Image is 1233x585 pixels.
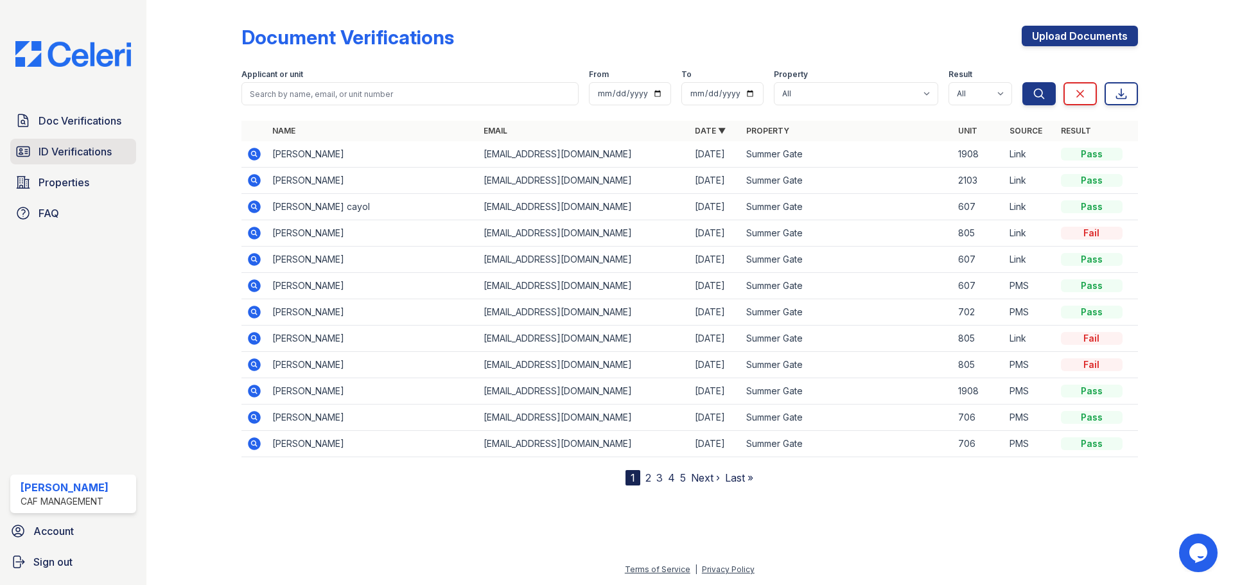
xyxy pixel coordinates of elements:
[1061,227,1123,240] div: Fail
[267,326,478,352] td: [PERSON_NAME]
[1004,141,1056,168] td: Link
[1061,253,1123,266] div: Pass
[478,378,690,405] td: [EMAIL_ADDRESS][DOMAIN_NAME]
[741,247,952,273] td: Summer Gate
[10,170,136,195] a: Properties
[958,126,977,135] a: Unit
[741,141,952,168] td: Summer Gate
[1061,174,1123,187] div: Pass
[10,139,136,164] a: ID Verifications
[267,378,478,405] td: [PERSON_NAME]
[1004,220,1056,247] td: Link
[690,405,741,431] td: [DATE]
[478,220,690,247] td: [EMAIL_ADDRESS][DOMAIN_NAME]
[1061,385,1123,397] div: Pass
[953,378,1004,405] td: 1908
[1061,200,1123,213] div: Pass
[39,144,112,159] span: ID Verifications
[1004,273,1056,299] td: PMS
[5,549,141,575] a: Sign out
[695,564,697,574] div: |
[478,326,690,352] td: [EMAIL_ADDRESS][DOMAIN_NAME]
[1061,437,1123,450] div: Pass
[589,69,609,80] label: From
[953,431,1004,457] td: 706
[478,247,690,273] td: [EMAIL_ADDRESS][DOMAIN_NAME]
[267,273,478,299] td: [PERSON_NAME]
[241,82,579,105] input: Search by name, email, or unit number
[478,168,690,194] td: [EMAIL_ADDRESS][DOMAIN_NAME]
[1004,352,1056,378] td: PMS
[656,471,663,484] a: 3
[702,564,755,574] a: Privacy Policy
[5,518,141,544] a: Account
[1010,126,1042,135] a: Source
[741,378,952,405] td: Summer Gate
[741,299,952,326] td: Summer Gate
[1022,26,1138,46] a: Upload Documents
[478,405,690,431] td: [EMAIL_ADDRESS][DOMAIN_NAME]
[953,405,1004,431] td: 706
[1004,405,1056,431] td: PMS
[267,405,478,431] td: [PERSON_NAME]
[953,220,1004,247] td: 805
[33,554,73,570] span: Sign out
[1061,306,1123,319] div: Pass
[1061,358,1123,371] div: Fail
[681,69,692,80] label: To
[690,273,741,299] td: [DATE]
[741,220,952,247] td: Summer Gate
[1004,194,1056,220] td: Link
[21,480,109,495] div: [PERSON_NAME]
[478,431,690,457] td: [EMAIL_ADDRESS][DOMAIN_NAME]
[774,69,808,80] label: Property
[690,141,741,168] td: [DATE]
[267,431,478,457] td: [PERSON_NAME]
[267,168,478,194] td: [PERSON_NAME]
[241,26,454,49] div: Document Verifications
[478,299,690,326] td: [EMAIL_ADDRESS][DOMAIN_NAME]
[10,200,136,226] a: FAQ
[741,352,952,378] td: Summer Gate
[5,41,141,67] img: CE_Logo_Blue-a8612792a0a2168367f1c8372b55b34899dd931a85d93a1a3d3e32e68fde9ad4.png
[668,471,675,484] a: 4
[690,431,741,457] td: [DATE]
[241,69,303,80] label: Applicant or unit
[690,168,741,194] td: [DATE]
[1061,332,1123,345] div: Fail
[267,220,478,247] td: [PERSON_NAME]
[953,352,1004,378] td: 805
[741,168,952,194] td: Summer Gate
[267,247,478,273] td: [PERSON_NAME]
[1004,299,1056,326] td: PMS
[267,141,478,168] td: [PERSON_NAME]
[10,108,136,134] a: Doc Verifications
[1004,168,1056,194] td: Link
[690,299,741,326] td: [DATE]
[953,326,1004,352] td: 805
[645,471,651,484] a: 2
[695,126,726,135] a: Date ▼
[691,471,720,484] a: Next ›
[953,273,1004,299] td: 607
[690,352,741,378] td: [DATE]
[741,405,952,431] td: Summer Gate
[39,113,121,128] span: Doc Verifications
[39,175,89,190] span: Properties
[267,352,478,378] td: [PERSON_NAME]
[690,220,741,247] td: [DATE]
[690,326,741,352] td: [DATE]
[953,299,1004,326] td: 702
[484,126,507,135] a: Email
[741,194,952,220] td: Summer Gate
[478,273,690,299] td: [EMAIL_ADDRESS][DOMAIN_NAME]
[690,378,741,405] td: [DATE]
[1004,326,1056,352] td: Link
[741,273,952,299] td: Summer Gate
[1061,148,1123,161] div: Pass
[21,495,109,508] div: CAF Management
[1004,431,1056,457] td: PMS
[1004,378,1056,405] td: PMS
[478,352,690,378] td: [EMAIL_ADDRESS][DOMAIN_NAME]
[949,69,972,80] label: Result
